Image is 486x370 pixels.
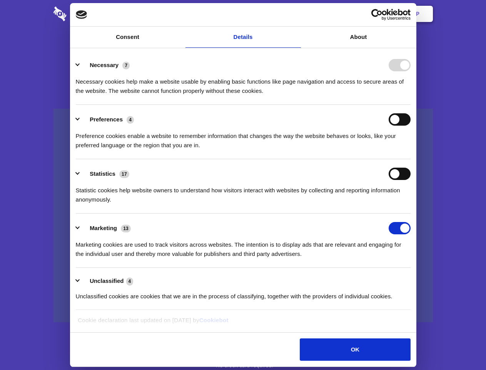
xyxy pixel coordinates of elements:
img: logo [76,10,87,19]
button: Necessary (7) [76,59,135,71]
a: Consent [70,27,185,48]
label: Preferences [90,116,123,123]
iframe: Drift Widget Chat Controller [448,331,477,361]
a: Pricing [226,2,259,26]
span: 4 [127,116,134,124]
label: Marketing [90,225,117,231]
a: Details [185,27,301,48]
div: Cookie declaration last updated on [DATE] by [72,316,414,331]
span: 13 [121,225,131,232]
a: Login [349,2,382,26]
a: Cookiebot [199,317,229,323]
button: Statistics (17) [76,168,134,180]
span: 4 [126,277,134,285]
h1: Eliminate Slack Data Loss. [53,35,433,62]
button: OK [300,338,410,361]
img: logo-wordmark-white-trans-d4663122ce5f474addd5e946df7df03e33cb6a1c49d2221995e7729f52c070b2.svg [53,7,119,21]
div: Necessary cookies help make a website usable by enabling basic functions like page navigation and... [76,71,411,96]
a: Wistia video thumbnail [53,109,433,323]
div: Marketing cookies are used to track visitors across websites. The intention is to display ads tha... [76,234,411,259]
button: Unclassified (4) [76,276,138,286]
a: Usercentrics Cookiebot - opens in a new window [343,9,411,20]
div: Statistic cookies help website owners to understand how visitors interact with websites by collec... [76,180,411,204]
a: Contact [312,2,347,26]
a: About [301,27,416,48]
h4: Auto-redaction of sensitive data, encrypted data sharing and self-destructing private chats. Shar... [53,70,433,96]
label: Statistics [90,170,115,177]
span: 7 [122,62,130,69]
span: 17 [119,170,129,178]
div: Unclassified cookies are cookies that we are in the process of classifying, together with the pro... [76,286,411,301]
label: Necessary [90,62,119,68]
button: Preferences (4) [76,113,139,126]
div: Preference cookies enable a website to remember information that changes the way the website beha... [76,126,411,150]
button: Marketing (13) [76,222,136,234]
